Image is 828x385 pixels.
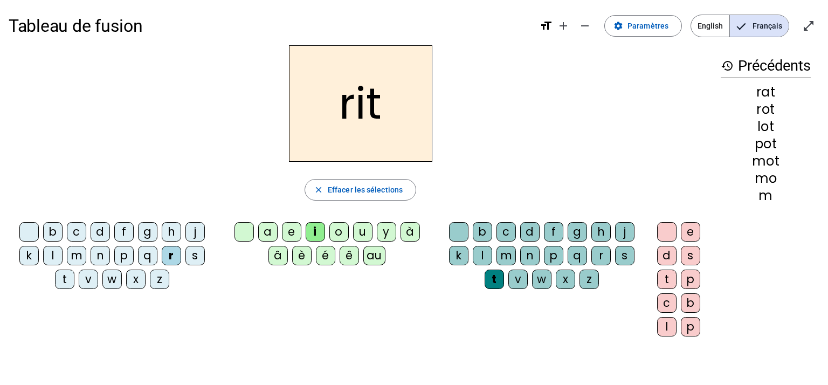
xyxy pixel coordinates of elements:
div: rot [721,103,811,116]
div: b [681,293,700,313]
div: c [496,222,516,242]
div: l [657,317,677,336]
div: p [681,270,700,289]
mat-icon: history [721,59,734,72]
div: s [681,246,700,265]
div: k [19,246,39,265]
span: English [691,15,729,37]
div: a [258,222,278,242]
div: q [568,246,587,265]
div: r [591,246,611,265]
div: au [363,246,385,265]
button: Entrer en plein écran [798,15,819,37]
span: Paramètres [627,19,668,32]
mat-button-toggle-group: Language selection [691,15,789,37]
div: j [185,222,205,242]
div: e [681,222,700,242]
div: lot [721,120,811,133]
button: Diminuer la taille de la police [574,15,596,37]
div: d [91,222,110,242]
div: m [721,189,811,202]
button: Augmenter la taille de la police [553,15,574,37]
div: y [377,222,396,242]
div: ê [340,246,359,265]
div: v [508,270,528,289]
div: k [449,246,468,265]
span: Effacer les sélections [328,183,403,196]
div: g [568,222,587,242]
div: é [316,246,335,265]
div: o [329,222,349,242]
div: g [138,222,157,242]
h2: rit [289,45,432,162]
div: p [681,317,700,336]
div: n [91,246,110,265]
div: e [282,222,301,242]
mat-icon: format_size [540,19,553,32]
div: l [473,246,492,265]
div: l [43,246,63,265]
div: p [544,246,563,265]
div: r [162,246,181,265]
div: s [615,246,634,265]
mat-icon: remove [578,19,591,32]
mat-icon: close [314,185,323,195]
div: â [268,246,288,265]
div: q [138,246,157,265]
div: i [306,222,325,242]
h1: Tableau de fusion [9,9,531,43]
div: à [401,222,420,242]
div: x [126,270,146,289]
div: t [55,270,74,289]
h3: Précédents [721,54,811,78]
div: mo [721,172,811,185]
div: c [67,222,86,242]
div: x [556,270,575,289]
div: f [544,222,563,242]
div: s [185,246,205,265]
div: è [292,246,312,265]
mat-icon: open_in_full [802,19,815,32]
div: h [162,222,181,242]
div: pot [721,137,811,150]
mat-icon: settings [613,21,623,31]
div: h [591,222,611,242]
div: j [615,222,634,242]
span: Français [730,15,789,37]
div: w [532,270,551,289]
div: u [353,222,372,242]
div: w [102,270,122,289]
div: m [496,246,516,265]
div: b [473,222,492,242]
div: p [114,246,134,265]
div: t [657,270,677,289]
div: m [67,246,86,265]
div: d [657,246,677,265]
div: f [114,222,134,242]
button: Effacer les sélections [305,179,416,201]
div: rat [721,86,811,99]
div: t [485,270,504,289]
div: v [79,270,98,289]
div: z [150,270,169,289]
div: b [43,222,63,242]
div: mot [721,155,811,168]
div: n [520,246,540,265]
div: z [579,270,599,289]
mat-icon: add [557,19,570,32]
div: c [657,293,677,313]
div: d [520,222,540,242]
button: Paramètres [604,15,682,37]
